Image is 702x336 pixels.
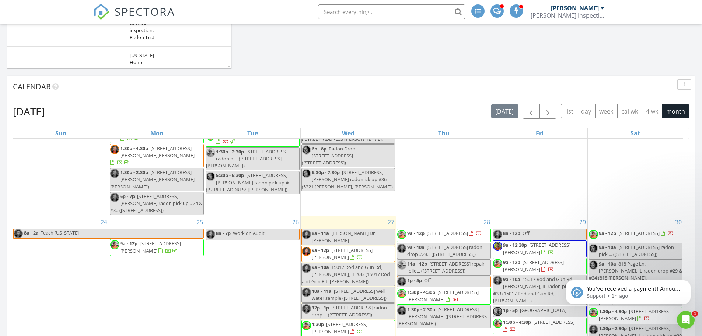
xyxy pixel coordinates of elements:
[589,229,682,242] a: 9a - 12p [STREET_ADDRESS]
[246,128,259,138] a: Tuesday
[407,230,482,236] a: 9a - 12p [STREET_ADDRESS]
[589,325,598,334] img: matt_hawley5638g.jpg
[662,104,689,118] button: month
[110,145,195,166] a: 1:30p - 4:30p [STREET_ADDRESS][PERSON_NAME][PERSON_NAME]
[589,244,598,253] img: screenshot_20241008_112640_photos_2.jpg
[93,10,175,25] a: SPECTORA
[503,242,570,255] span: [STREET_ADDRESS][PERSON_NAME]
[302,169,393,190] span: [STREET_ADDRESS][PERSON_NAME] radon ick up #36 (5321 [PERSON_NAME], [PERSON_NAME])
[534,128,545,138] a: Friday
[312,288,387,301] span: [STREET_ADDRESS] well water sample ([STREET_ADDRESS])
[618,230,660,236] span: [STREET_ADDRESS]
[531,12,604,19] div: Hawley Inspections
[312,145,326,152] span: 6p - 8p
[407,277,422,284] span: 1p - 5p
[493,276,578,304] span: 15017 Rod and Gun Rd, [PERSON_NAME], IL radon pick up #33 (15017 Rod and Gun Rd, [PERSON_NAME])
[312,247,373,260] a: 9a - 12p [STREET_ADDRESS][PERSON_NAME]
[599,260,616,267] span: 9a - 10a
[523,104,540,119] button: Previous month
[493,319,502,328] img: nic_photo_profile_.jpg
[302,169,311,178] img: screenshot_20241008_112640_photos_2.jpg
[120,145,148,152] span: 1:30p - 4:30p
[312,321,324,328] span: 1:30p
[163,46,207,129] td: [PERSON_NAME]
[503,230,520,236] span: 8a - 12p
[110,144,204,168] a: 1:30p - 4:30p [STREET_ADDRESS][PERSON_NAME][PERSON_NAME]
[302,288,311,297] img: matt_hawley5638g.jpg
[493,240,587,257] a: 9a - 12:30p [STREET_ADDRESS][PERSON_NAME]
[120,169,148,176] span: 1:30p - 2:30p
[93,4,109,20] img: The Best Home Inspection Software - Spectora
[7,46,56,129] td: [PERSON_NAME]
[340,128,356,138] a: Wednesday
[397,288,491,304] a: 1:30p - 4:30p [STREET_ADDRESS][PERSON_NAME]
[206,148,287,169] span: [STREET_ADDRESS] radon pi... ([STREET_ADDRESS][PERSON_NAME])
[491,104,518,118] button: [DATE]
[397,289,406,298] img: nic_photo_profile_.jpg
[407,260,427,267] span: 11a - 12p
[206,148,215,157] img: nic_photo_profile_.jpg
[599,325,627,332] span: 1:30p - 2:30p
[427,230,468,236] span: [STREET_ADDRESS]
[503,259,520,266] span: 9a - 12p
[407,289,479,302] a: 1:30p - 4:30p [STREET_ADDRESS][PERSON_NAME]
[503,259,564,273] span: [STREET_ADDRESS][PERSON_NAME]
[407,230,425,236] span: 9a - 12p
[206,230,215,239] img: matt_hawley5638g.jpg
[207,46,235,129] td: $925.00
[629,128,642,138] a: Saturday
[301,246,395,262] a: 9a - 12p [STREET_ADDRESS][PERSON_NAME]
[503,319,531,325] span: 1:30p - 4:30p
[99,216,109,228] a: Go to August 24, 2025
[312,264,329,270] span: 9a - 10a
[149,128,165,138] a: Monday
[302,321,311,330] img: nic_photo_profile_.jpg
[24,229,39,238] span: 8a - 2a
[589,260,682,288] span: 818 Page Ln, [PERSON_NAME], IL radon drop #29 & #34 (818 [PERSON_NAME], [PERSON_NAME])
[216,230,231,236] span: 8a - 7p
[56,46,77,129] td: [DATE] 1:30 pm
[437,128,451,138] a: Thursday
[677,311,695,329] iframe: Intercom live chat
[493,230,502,239] img: matt_hawley5638g.jpg
[120,193,135,200] span: 6p - 7p
[599,244,616,250] span: 9a - 10a
[206,172,292,193] span: [STREET_ADDRESS][PERSON_NAME] radon pick up #... ([STREET_ADDRESS][PERSON_NAME])
[578,216,587,228] a: Go to August 29, 2025
[13,104,45,119] h2: [DATE]
[589,260,598,270] img: screenshot_20241008_112640_photos_2.jpg
[397,260,406,270] img: nic_photo_profile_.jpg
[503,319,574,332] a: 1:30p - 4:30p [STREET_ADDRESS]
[595,104,618,118] button: week
[195,216,205,228] a: Go to August 25, 2025
[407,289,435,295] span: 1:30p - 4:30p
[120,240,137,247] span: 9a - 12p
[397,306,488,327] span: [STREET_ADDRESS][PERSON_NAME] ([STREET_ADDRESS][PERSON_NAME])
[555,264,702,316] iframe: Intercom notifications message
[312,230,375,243] span: [PERSON_NAME] Dr [PERSON_NAME]
[216,172,244,179] span: 5:30p - 6:30p
[599,244,674,257] span: [STREET_ADDRESS] radon pick ... ([STREET_ADDRESS])
[599,230,674,236] a: 9a - 12p [STREET_ADDRESS]
[503,276,520,283] span: 9a - 10a
[599,230,616,236] span: 9a - 12p
[520,307,566,314] span: [GEOGRAPHIC_DATA]
[503,242,570,255] a: 9a - 12:30p [STREET_ADDRESS][PERSON_NAME]
[302,247,311,256] img: matt_hawley5638g.jpg
[397,277,406,286] img: matt_hawley5638g.jpg
[312,304,329,311] span: 12p - 1p
[642,104,662,118] button: 4 wk
[577,104,596,118] button: day
[302,145,355,166] span: Radon Drop [STREET_ADDRESS] ([STREET_ADDRESS])
[302,304,311,314] img: matt_hawley5638g.jpg
[312,169,340,176] span: 6:30p - 7:30p
[407,289,479,302] span: [STREET_ADDRESS][PERSON_NAME]
[54,128,68,138] a: Sunday
[407,260,485,274] span: [STREET_ADDRESS] repair follo... ([STREET_ADDRESS])
[386,216,396,228] a: Go to August 27, 2025
[110,169,119,178] img: matt_hawley5638g.jpg
[120,240,181,254] a: 9a - 12p [STREET_ADDRESS][PERSON_NAME]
